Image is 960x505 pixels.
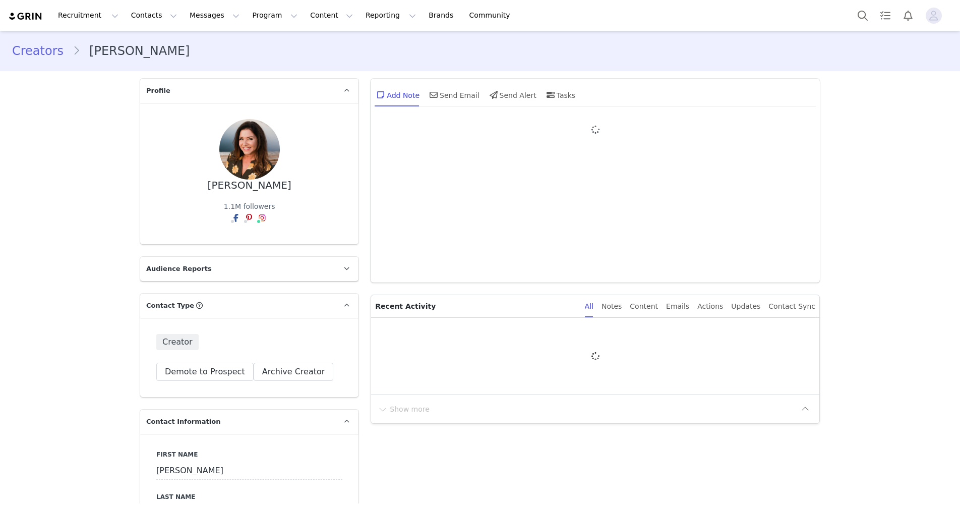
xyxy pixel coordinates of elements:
[184,4,246,27] button: Messages
[697,295,723,318] div: Actions
[208,180,291,191] div: [PERSON_NAME]
[920,8,952,24] button: Profile
[146,417,220,427] span: Contact Information
[304,4,359,27] button: Content
[125,4,183,27] button: Contacts
[156,492,342,501] label: Last Name
[146,86,170,96] span: Profile
[224,201,275,212] div: 1.1M followers
[156,363,254,381] button: Demote to Prospect
[375,83,419,107] div: Add Note
[768,295,815,318] div: Contact Sync
[254,363,334,381] button: Archive Creator
[428,83,479,107] div: Send Email
[545,83,576,107] div: Tasks
[666,295,689,318] div: Emails
[12,42,73,60] a: Creators
[852,4,874,27] button: Search
[874,4,896,27] a: Tasks
[731,295,760,318] div: Updates
[156,450,342,459] label: First Name
[463,4,521,27] a: Community
[488,83,536,107] div: Send Alert
[52,4,125,27] button: Recruitment
[359,4,422,27] button: Reporting
[219,119,280,180] img: aace54e3-45be-4aff-90f8-7fb4c01483ae.jpg
[897,4,919,27] button: Notifications
[246,4,304,27] button: Program
[423,4,462,27] a: Brands
[602,295,622,318] div: Notes
[929,8,938,24] div: avatar
[630,295,658,318] div: Content
[585,295,593,318] div: All
[146,301,194,311] span: Contact Type
[258,214,266,222] img: instagram.svg
[156,334,199,350] span: Creator
[8,12,43,21] img: grin logo
[146,264,212,274] span: Audience Reports
[375,295,576,317] p: Recent Activity
[377,401,430,417] button: Show more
